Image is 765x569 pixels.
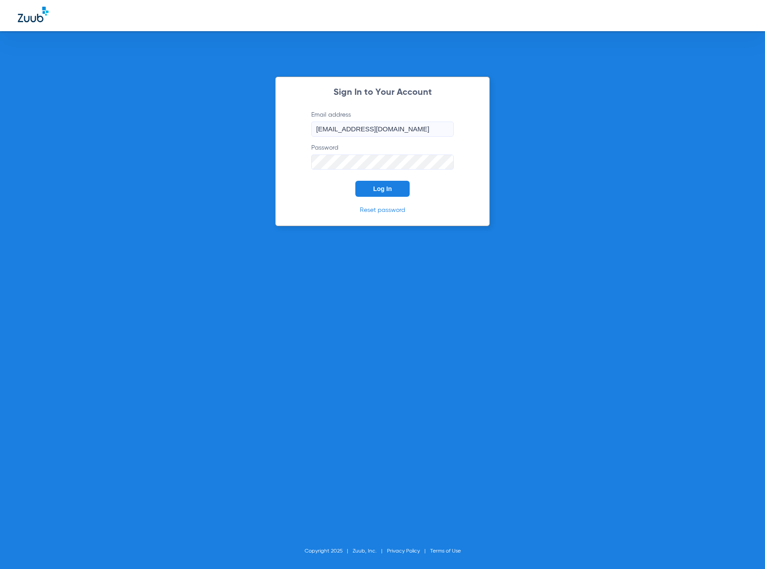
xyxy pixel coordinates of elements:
label: Email address [311,110,454,137]
button: Log In [355,181,410,197]
iframe: Chat Widget [720,526,765,569]
input: Password [311,154,454,170]
li: Zuub, Inc. [353,547,387,556]
h2: Sign In to Your Account [298,88,467,97]
span: Log In [373,185,392,192]
a: Privacy Policy [387,549,420,554]
input: Email address [311,122,454,137]
a: Terms of Use [430,549,461,554]
label: Password [311,143,454,170]
li: Copyright 2025 [305,547,353,556]
img: Zuub Logo [18,7,49,22]
a: Reset password [360,207,405,213]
